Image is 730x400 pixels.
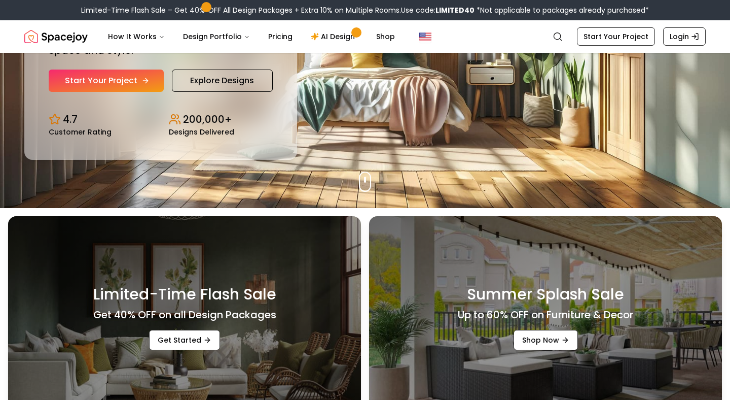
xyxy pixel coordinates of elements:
[172,70,273,92] a: Explore Designs
[81,5,649,15] div: Limited-Time Flash Sale – Get 40% OFF All Design Packages + Extra 10% on Multiple Rooms.
[514,330,578,350] a: Shop Now
[260,26,301,47] a: Pricing
[663,27,706,46] a: Login
[458,308,633,322] h4: Up to 60% OFF on Furniture & Decor
[467,285,624,304] h3: Summer Splash Sale
[49,70,164,92] a: Start Your Project
[368,26,403,47] a: Shop
[100,26,403,47] nav: Main
[49,104,273,136] div: Design stats
[169,128,234,136] small: Designs Delivered
[435,5,474,15] b: LIMITED40
[100,26,173,47] button: How It Works
[63,112,78,126] p: 4.7
[49,128,112,136] small: Customer Rating
[401,5,474,15] span: Use code:
[149,330,220,350] a: Get Started
[24,26,88,47] img: Spacejoy Logo
[24,26,88,47] a: Spacejoy
[93,285,276,304] h3: Limited-Time Flash Sale
[175,26,258,47] button: Design Portfolio
[303,26,366,47] a: AI Design
[474,5,649,15] span: *Not applicable to packages already purchased*
[24,20,706,53] nav: Global
[419,30,431,43] img: United States
[93,308,276,322] h4: Get 40% OFF on all Design Packages
[577,27,655,46] a: Start Your Project
[183,112,232,126] p: 200,000+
